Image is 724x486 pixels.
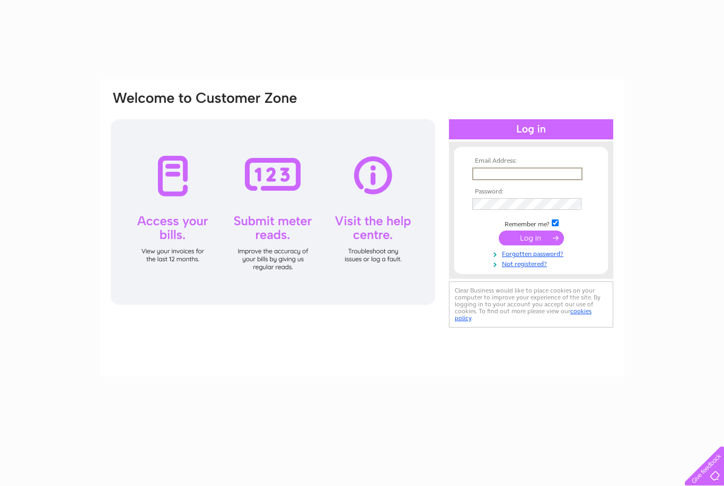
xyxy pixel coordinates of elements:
input: Submit [499,231,564,245]
th: Password: [470,188,593,196]
th: Email Address: [470,157,593,165]
a: Forgotten password? [472,248,593,258]
div: Clear Business would like to place cookies on your computer to improve your experience of the sit... [449,281,613,328]
td: Remember me? [470,218,593,228]
a: cookies policy [455,307,591,322]
a: Not registered? [472,258,593,268]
